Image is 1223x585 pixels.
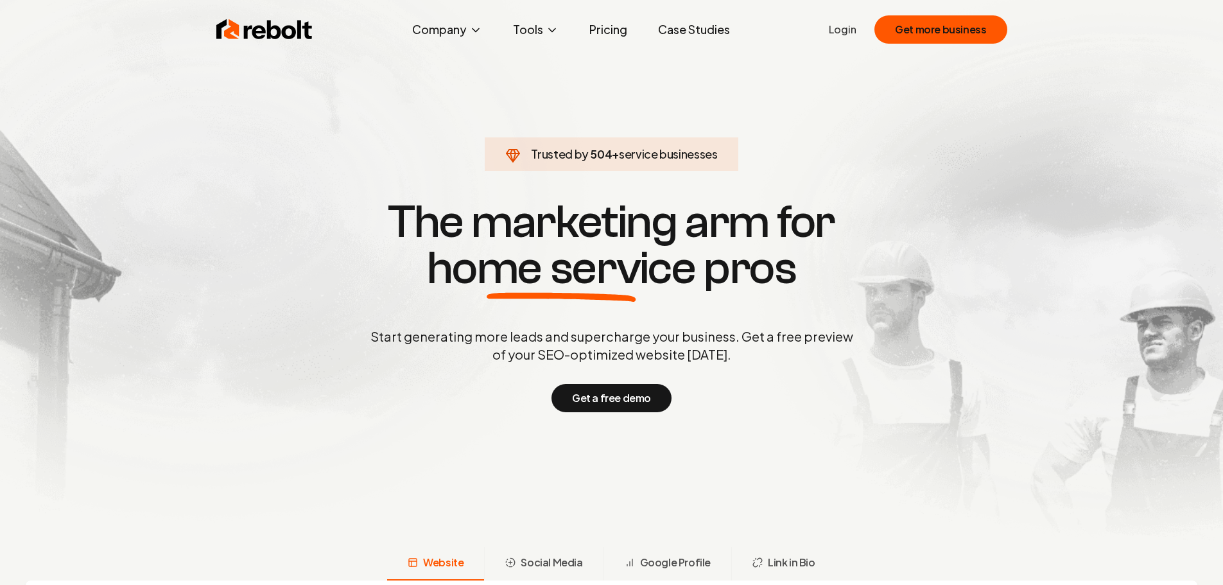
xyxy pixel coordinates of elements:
button: Tools [503,17,569,42]
button: Get a free demo [551,384,672,412]
span: home service [427,245,696,292]
button: Website [387,547,484,581]
a: Case Studies [648,17,740,42]
span: Website [423,555,464,570]
button: Link in Bio [731,547,836,581]
span: + [612,146,619,161]
button: Get more business [874,15,1007,44]
span: Link in Bio [768,555,815,570]
img: Rebolt Logo [216,17,313,42]
p: Start generating more leads and supercharge your business. Get a free preview of your SEO-optimiz... [368,327,856,363]
h1: The marketing arm for pros [304,199,920,292]
span: 504 [590,145,612,163]
span: Social Media [521,555,582,570]
span: service businesses [619,146,718,161]
button: Company [402,17,492,42]
span: Google Profile [640,555,711,570]
button: Google Profile [603,547,731,581]
span: Trusted by [531,146,588,161]
button: Social Media [484,547,603,581]
a: Pricing [579,17,638,42]
a: Login [829,22,856,37]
